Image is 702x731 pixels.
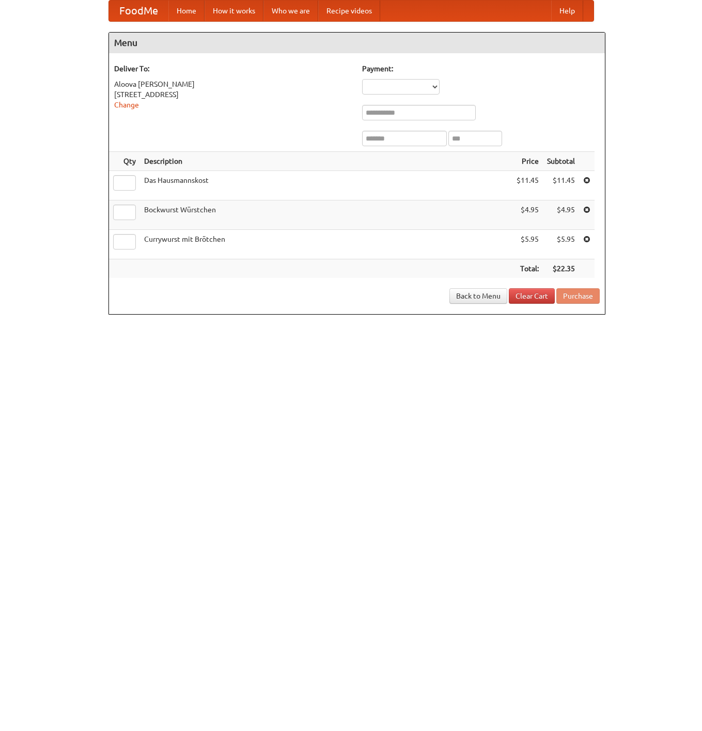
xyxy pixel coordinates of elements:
[114,89,352,100] div: [STREET_ADDRESS]
[109,1,168,21] a: FoodMe
[543,200,579,230] td: $4.95
[362,64,600,74] h5: Payment:
[109,33,605,53] h4: Menu
[551,1,583,21] a: Help
[109,152,140,171] th: Qty
[114,64,352,74] h5: Deliver To:
[512,171,543,200] td: $11.45
[512,200,543,230] td: $4.95
[140,230,512,259] td: Currywurst mit Brötchen
[556,288,600,304] button: Purchase
[140,152,512,171] th: Description
[543,230,579,259] td: $5.95
[114,79,352,89] div: Aloova [PERSON_NAME]
[512,152,543,171] th: Price
[512,230,543,259] td: $5.95
[114,101,139,109] a: Change
[205,1,263,21] a: How it works
[449,288,507,304] a: Back to Menu
[168,1,205,21] a: Home
[263,1,318,21] a: Who we are
[512,259,543,278] th: Total:
[140,200,512,230] td: Bockwurst Würstchen
[543,171,579,200] td: $11.45
[318,1,380,21] a: Recipe videos
[509,288,555,304] a: Clear Cart
[543,152,579,171] th: Subtotal
[543,259,579,278] th: $22.35
[140,171,512,200] td: Das Hausmannskost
